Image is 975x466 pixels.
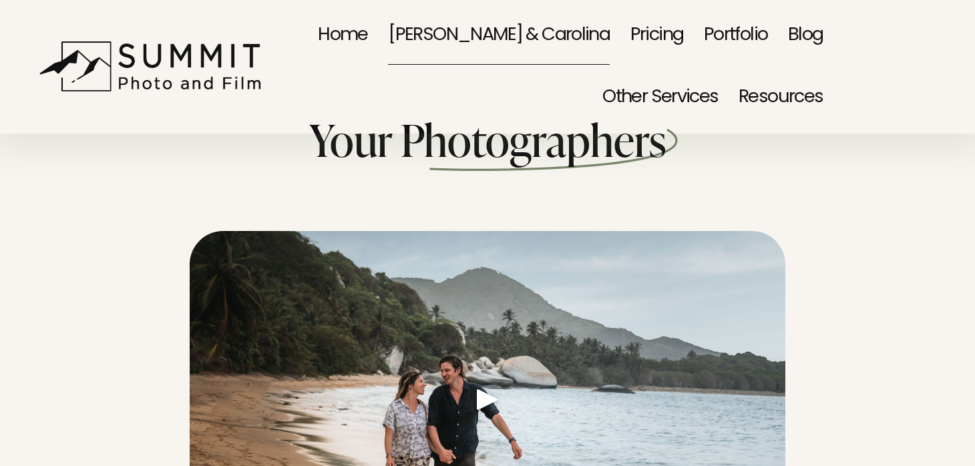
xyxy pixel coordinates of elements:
a: Home [318,5,367,67]
span: Other Services [602,69,718,127]
span: Resources [739,69,823,127]
a: folder dropdown [602,67,718,129]
img: Summit Photo and Film [39,41,269,92]
a: Portfolio [704,5,767,67]
a: Pricing [630,5,684,67]
a: Blog [788,5,823,67]
a: folder dropdown [739,67,823,129]
a: [PERSON_NAME] & Carolina [388,5,610,67]
span: Your Photographers [309,109,666,168]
